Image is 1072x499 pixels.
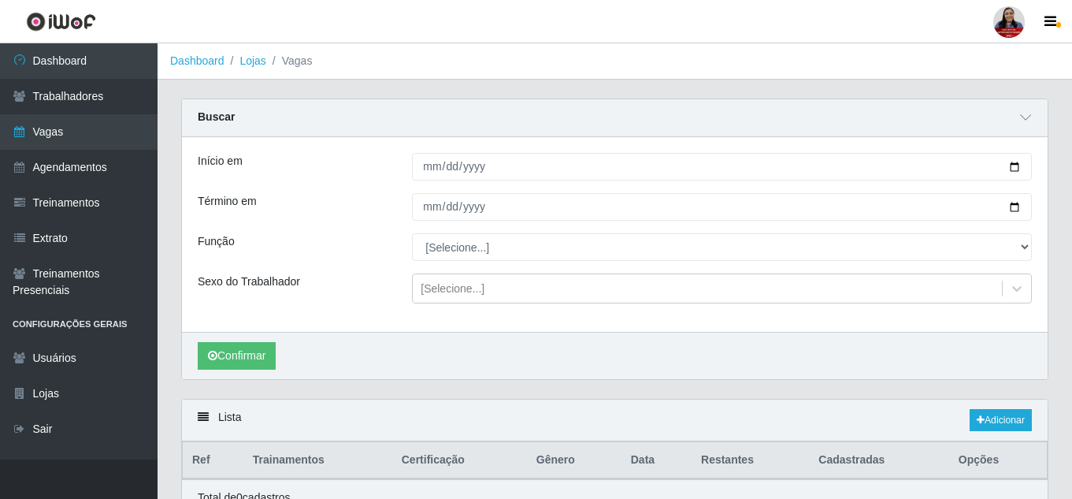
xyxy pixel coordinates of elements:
th: Data [621,442,692,479]
li: Vagas [266,53,313,69]
input: 00/00/0000 [412,193,1032,221]
a: Lojas [239,54,265,67]
th: Trainamentos [243,442,392,479]
input: 00/00/0000 [412,153,1032,181]
img: CoreUI Logo [26,12,96,32]
a: Dashboard [170,54,224,67]
strong: Buscar [198,110,235,123]
div: [Selecione...] [421,281,484,297]
label: Início em [198,153,243,169]
th: Certificação [392,442,527,479]
th: Cadastradas [809,442,948,479]
th: Opções [949,442,1048,479]
button: Confirmar [198,342,276,370]
nav: breadcrumb [158,43,1072,80]
th: Restantes [692,442,809,479]
label: Função [198,233,235,250]
label: Término em [198,193,257,210]
th: Ref [183,442,243,479]
label: Sexo do Trabalhador [198,274,300,290]
a: Adicionar [970,409,1032,431]
th: Gênero [527,442,621,479]
div: Lista [182,400,1048,441]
